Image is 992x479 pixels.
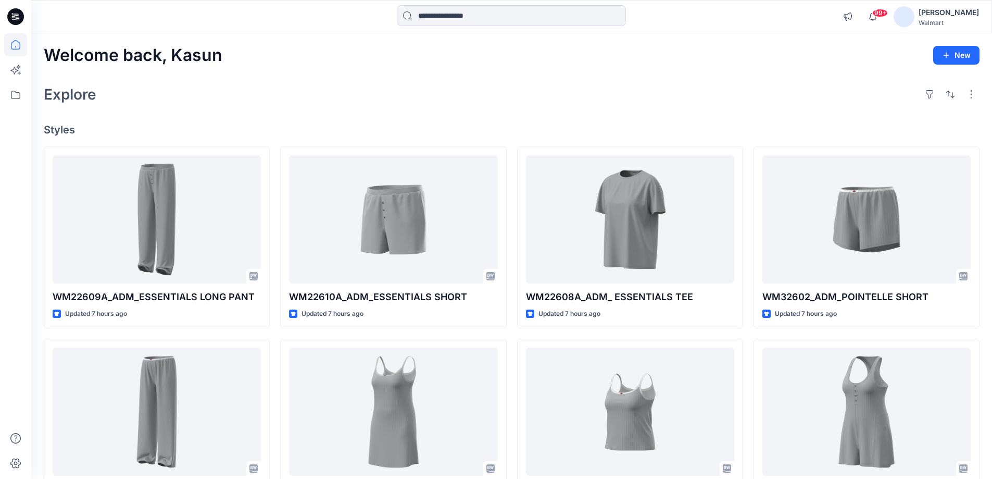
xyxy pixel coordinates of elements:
p: Updated 7 hours ago [775,309,837,320]
p: WM22609A_ADM_ESSENTIALS LONG PANT [53,290,261,304]
p: WM22610A_ADM_ESSENTIALS SHORT [289,290,497,304]
a: WM22608A_ADM_ ESSENTIALS TEE [526,155,734,284]
p: WM32602_ADM_POINTELLE SHORT [762,290,971,304]
a: WM22610A_ADM_ESSENTIALS SHORT [289,155,497,284]
a: WM32601_ADM_ POINTELLE TANK [526,348,734,476]
a: WM32606_ADM_POINTELLE ROMPER [762,348,971,476]
p: Updated 7 hours ago [538,309,600,320]
p: WM22608A_ADM_ ESSENTIALS TEE [526,290,734,304]
a: WM32602_ADM_POINTELLE SHORT [762,155,971,284]
a: WM32603_ADM_POINTELLE OPEN PANT [53,348,261,476]
p: Updated 7 hours ago [302,309,363,320]
a: WM22609A_ADM_ESSENTIALS LONG PANT [53,155,261,284]
div: Walmart [919,19,979,27]
h4: Styles [44,124,980,136]
div: [PERSON_NAME] [919,6,979,19]
p: Updated 7 hours ago [65,309,127,320]
h2: Explore [44,86,96,103]
img: avatar [894,6,914,27]
span: 99+ [872,9,888,17]
h2: Welcome back, Kasun [44,46,222,65]
button: New [933,46,980,65]
a: WM32604_ADM_POINTELLE SHORT CHEMISE [289,348,497,476]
